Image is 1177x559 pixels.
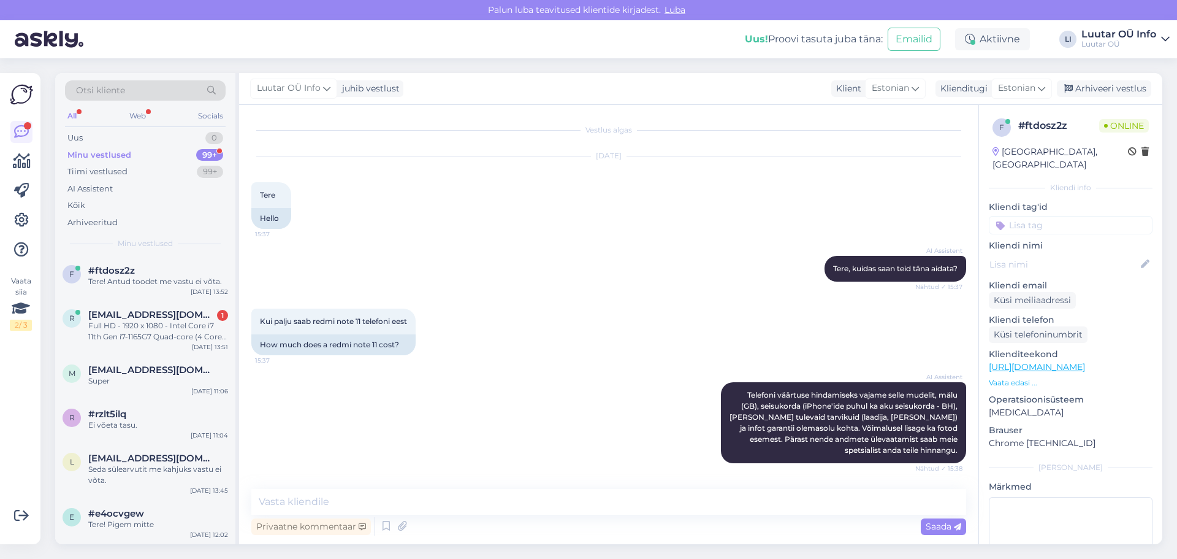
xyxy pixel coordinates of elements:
[915,464,962,473] span: Nähtud ✓ 15:38
[205,132,223,144] div: 0
[872,82,909,95] span: Estonian
[88,409,126,420] span: #rzlt5ilq
[729,390,959,455] span: Telefoni väärtuse hindamiseks vajame selle mudelit, mälu (GB), seisukorda (iPhone'ide puhul ka ak...
[88,265,135,276] span: #ftdosz2z
[88,320,228,342] div: Full HD - 1920 x 1080 - Intel Core i7 11th Gen i7-1165G7 Quad-core (4 Core) 2.42 GHz - 16 GB RAM ...
[989,424,1152,437] p: Brauser
[255,229,301,239] span: 15:37
[251,208,291,229] div: Hello
[831,82,861,95] div: Klient
[88,464,228,486] div: Seda sülearvutit me kahjuks vastu ei võta.
[67,149,131,161] div: Minu vestlused
[916,372,962,382] span: AI Assistent
[1059,31,1076,48] div: LI
[67,166,128,178] div: Tiimi vestlused
[989,393,1152,406] p: Operatsioonisüsteem
[989,462,1152,473] div: [PERSON_NAME]
[88,420,228,431] div: Ei võeta tasu.
[935,82,988,95] div: Klienditugi
[955,28,1030,50] div: Aktiivne
[88,508,144,519] span: #e4ocvgew
[1018,118,1099,133] div: # ftdosz2z
[989,480,1152,493] p: Märkmed
[926,521,961,532] span: Saada
[69,269,74,279] span: f
[10,320,32,331] div: 2 / 3
[260,190,275,199] span: Tere
[65,108,79,124] div: All
[989,406,1152,419] p: [MEDICAL_DATA]
[190,530,228,539] div: [DATE] 12:02
[192,342,228,352] div: [DATE] 13:51
[67,199,85,212] div: Kõik
[67,217,118,229] div: Arhiveeritud
[251,150,966,161] div: [DATE]
[745,33,768,45] b: Uus!
[989,377,1152,388] p: Vaata edasi ...
[88,453,216,464] span: lahtristo@gmail.com
[69,369,75,378] span: m
[10,276,32,331] div: Vaata siia
[1081,29,1156,39] div: Luutar OÜ Info
[217,310,228,321] div: 1
[989,326,1087,343] div: Küsi telefoninumbrit
[196,108,226,124] div: Socials
[989,182,1152,193] div: Kliendi info
[67,183,113,195] div: AI Assistent
[1081,39,1156,49] div: Luutar OÜ
[1099,119,1149,133] span: Online
[989,201,1152,214] p: Kliendi tag'id
[88,519,228,530] div: Tere! Pigem mitte
[661,4,689,15] span: Luba
[88,309,216,320] span: randogrant8@gmail.com
[251,125,966,136] div: Vestlus algas
[745,32,883,47] div: Proovi tasuta juba täna:
[1081,29,1170,49] a: Luutar OÜ InfoLuutar OÜ
[88,364,216,376] span: martensirelin@gmail.com
[916,246,962,255] span: AI Assistent
[989,361,1085,372] a: [URL][DOMAIN_NAME]
[989,292,1076,309] div: Küsi meiliaadressi
[989,279,1152,292] p: Kliendi email
[337,82,400,95] div: juhib vestlust
[69,512,74,522] span: e
[76,84,125,97] span: Otsi kliente
[1057,80,1151,97] div: Arhiveeri vestlus
[989,348,1152,361] p: Klienditeekond
[251,519,371,535] div: Privaatne kommentaar
[88,376,228,387] div: Super
[251,334,416,355] div: How much does a redmi note 11 cost?
[10,83,33,106] img: Askly Logo
[191,287,228,296] div: [DATE] 13:52
[989,216,1152,234] input: Lisa tag
[989,258,1138,271] input: Lisa nimi
[998,82,1035,95] span: Estonian
[67,132,83,144] div: Uus
[197,166,223,178] div: 99+
[69,314,75,323] span: r
[260,317,407,326] span: Kui palju saab redmi note 11 telefoni eest
[989,314,1152,326] p: Kliendi telefon
[196,149,223,161] div: 99+
[69,413,75,422] span: r
[127,108,148,124] div: Web
[999,123,1004,132] span: f
[989,437,1152,450] p: Chrome [TECHNICAL_ID]
[191,387,228,396] div: [DATE] 11:06
[255,356,301,365] span: 15:37
[191,431,228,440] div: [DATE] 11:04
[833,264,958,273] span: Tere, kuidas saan teid täna aidata?
[118,238,173,249] span: Minu vestlused
[190,486,228,495] div: [DATE] 13:45
[888,28,940,51] button: Emailid
[70,457,74,466] span: l
[989,239,1152,252] p: Kliendi nimi
[992,145,1128,171] div: [GEOGRAPHIC_DATA], [GEOGRAPHIC_DATA]
[257,82,321,95] span: Luutar OÜ Info
[915,282,962,291] span: Nähtud ✓ 15:37
[88,276,228,287] div: Tere! Antud toodet me vastu ei võta.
